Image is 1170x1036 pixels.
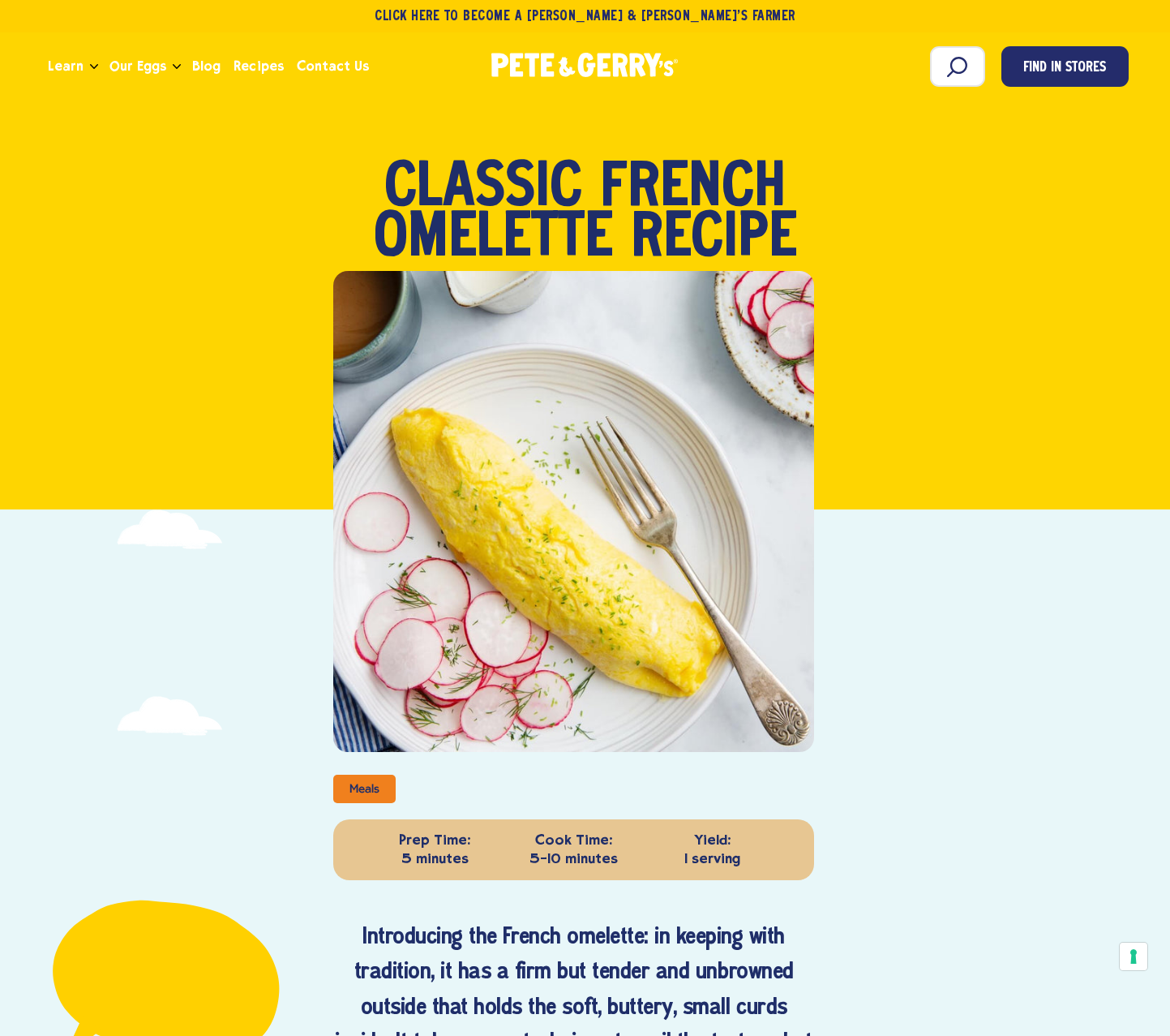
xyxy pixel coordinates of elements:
span: Blog [192,56,221,76]
span: Contact Us [297,56,369,76]
li: Meals [333,775,396,803]
span: Recipes [234,56,283,76]
strong: Prep Time: [370,831,500,849]
strong: Yield: [647,831,778,849]
a: Blog [186,45,227,88]
a: Our Eggs [103,45,173,88]
span: Omelette [374,214,613,264]
a: Find in Stores [1001,46,1129,87]
span: French [600,164,786,214]
a: Learn [41,45,90,88]
p: 1 serving [647,831,778,869]
a: Recipes [227,45,289,88]
button: Your consent preferences for tracking technologies [1120,943,1147,970]
strong: Cook Time: [508,831,639,849]
p: 5-10 minutes [508,831,639,869]
span: Find in Stores [1023,58,1106,80]
button: Open the dropdown menu for Learn [90,64,98,70]
input: Search [930,46,985,87]
span: Classic [384,164,582,214]
p: 5 minutes [370,831,500,869]
span: Learn [48,56,84,76]
span: Our Eggs [109,56,166,76]
span: Recipe [631,214,797,264]
a: Contact Us [290,45,375,88]
button: Open the dropdown menu for Our Eggs [173,64,181,70]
